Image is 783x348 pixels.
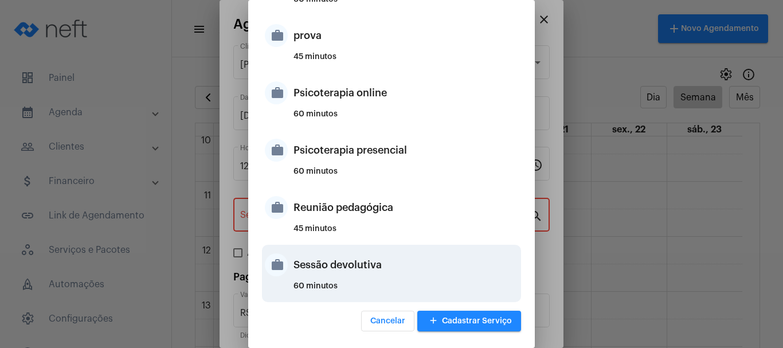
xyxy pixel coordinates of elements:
[426,317,512,325] span: Cadastrar Serviço
[265,253,288,276] mat-icon: work
[417,311,521,331] button: Cadastrar Serviço
[293,53,518,70] div: 45 minutos
[293,225,518,242] div: 45 minutos
[293,18,518,53] div: prova
[265,196,288,219] mat-icon: work
[293,190,518,225] div: Reunião pedagógica
[265,81,288,104] mat-icon: work
[370,317,405,325] span: Cancelar
[361,311,414,331] button: Cancelar
[293,110,518,127] div: 60 minutos
[293,248,518,282] div: Sessão devolutiva
[265,139,288,162] mat-icon: work
[293,282,518,299] div: 60 minutos
[293,76,518,110] div: Psicoterapia online
[265,24,288,47] mat-icon: work
[426,314,440,329] mat-icon: add
[293,133,518,167] div: Psicoterapia presencial
[293,167,518,185] div: 60 minutos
